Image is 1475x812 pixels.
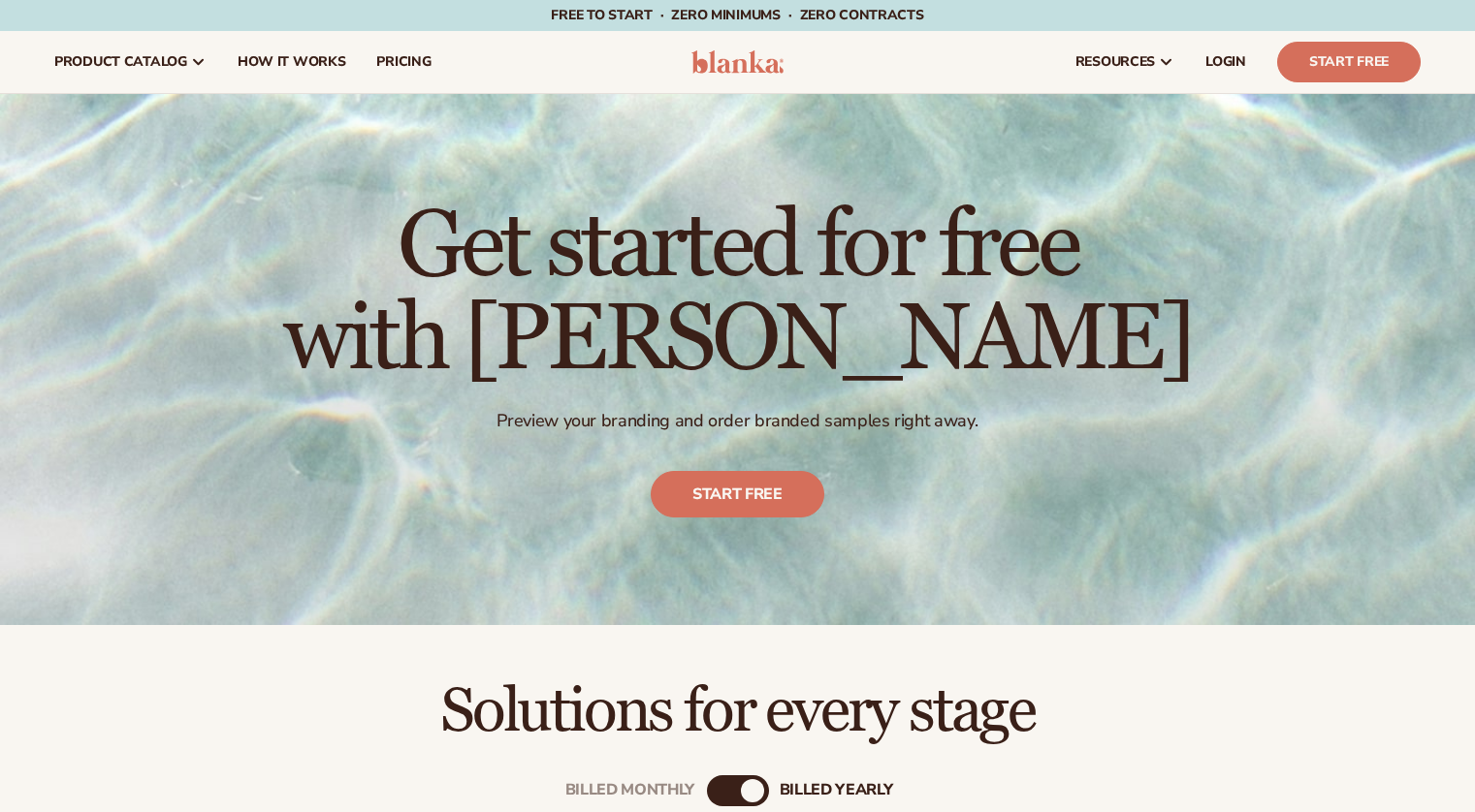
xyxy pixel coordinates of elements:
[283,410,1192,432] p: Preview your branding and order branded samples right away.
[1075,54,1155,70] span: resources
[54,54,187,70] span: product catalog
[361,31,446,93] a: pricing
[551,6,923,24] span: Free to start · ZERO minimums · ZERO contracts
[222,31,362,93] a: How It Works
[651,472,824,518] a: Start free
[238,54,346,70] span: How It Works
[1277,42,1421,82] a: Start Free
[1190,31,1262,93] a: LOGIN
[283,201,1192,387] h1: Get started for free with [PERSON_NAME]
[376,54,431,70] span: pricing
[54,679,1421,744] h2: Solutions for every stage
[780,782,893,800] div: billed Yearly
[565,782,695,800] div: Billed Monthly
[1205,54,1246,70] span: LOGIN
[1060,31,1190,93] a: resources
[39,31,222,93] a: product catalog
[691,50,784,74] img: logo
